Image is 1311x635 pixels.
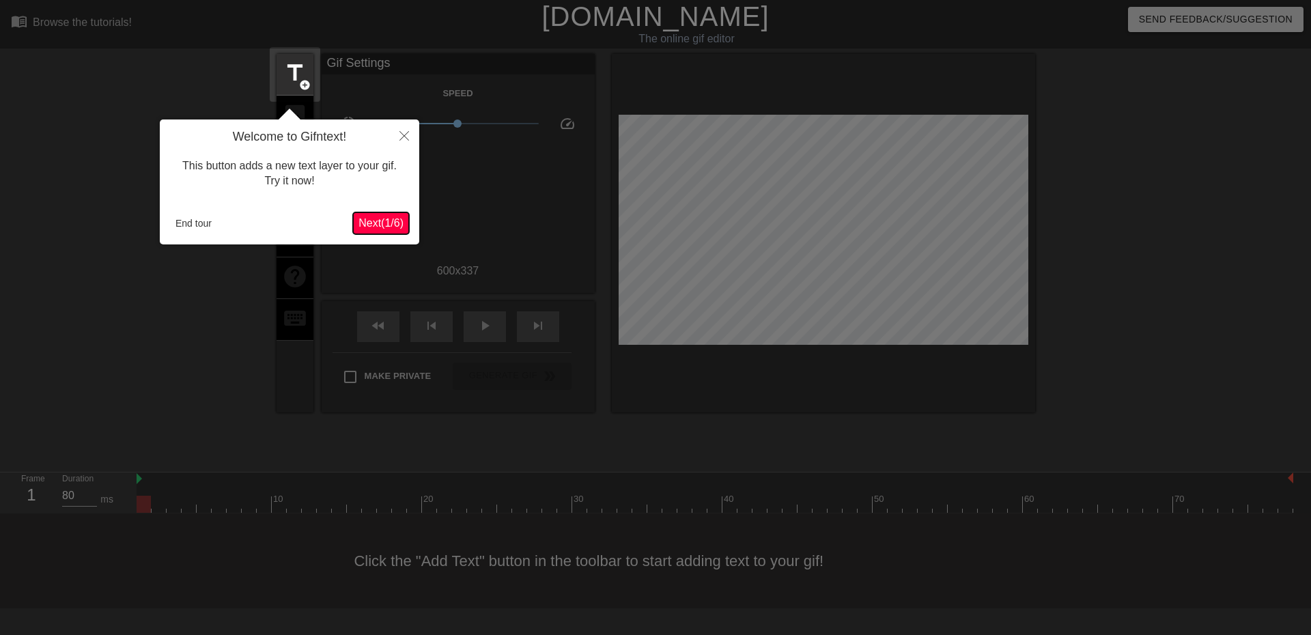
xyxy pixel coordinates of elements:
h4: Welcome to Gifntext! [170,130,409,145]
div: This button adds a new text layer to your gif. Try it now! [170,145,409,203]
span: Next ( 1 / 6 ) [358,217,404,229]
button: End tour [170,213,217,234]
button: Next [353,212,409,234]
button: Close [389,119,419,151]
